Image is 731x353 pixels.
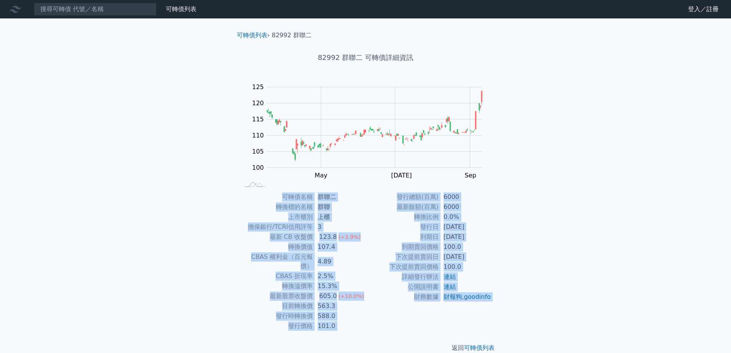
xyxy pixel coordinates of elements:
[444,293,462,300] a: 財報狗
[313,311,366,321] td: 588.0
[439,202,492,212] td: 6000
[444,283,456,290] a: 連結
[313,271,366,281] td: 2.5%
[240,281,313,291] td: 轉換溢價率
[240,202,313,212] td: 轉換標的名稱
[313,242,366,252] td: 107.4
[439,192,492,202] td: 6000
[366,272,439,282] td: 詳細發行辦法
[366,252,439,262] td: 下次提前賣回日
[313,321,366,331] td: 101.0
[366,192,439,202] td: 發行總額(百萬)
[313,281,366,291] td: 15.3%
[318,292,338,301] div: 605.0
[240,242,313,252] td: 轉換價值
[252,132,264,139] tspan: 110
[366,202,439,212] td: 最新餘額(百萬)
[315,172,327,179] tspan: May
[240,232,313,242] td: 最新 CB 收盤價
[439,222,492,232] td: [DATE]
[313,222,366,232] td: 3
[240,212,313,222] td: 上市櫃別
[313,301,366,311] td: 563.3
[366,232,439,242] td: 到期日
[240,291,313,301] td: 最新股票收盤價
[444,273,456,280] a: 連結
[240,321,313,331] td: 發行價格
[252,83,264,91] tspan: 125
[240,222,313,232] td: 擔保銀行/TCRI信用評等
[366,282,439,292] td: 公開說明書
[366,212,439,222] td: 轉換比例
[231,52,501,63] h1: 82992 群聯二 可轉債詳細資訊
[240,301,313,311] td: 目前轉換價
[439,232,492,242] td: [DATE]
[313,252,366,271] td: 4.89
[366,242,439,252] td: 到期賣回價格
[465,172,476,179] tspan: Sep
[248,83,494,179] g: Chart
[252,116,264,123] tspan: 115
[464,344,495,351] a: 可轉債列表
[338,234,361,240] span: (+3.9%)
[439,292,492,302] td: ,
[313,202,366,212] td: 群聯
[252,164,264,171] tspan: 100
[240,271,313,281] td: CBAS 折現率
[252,99,264,107] tspan: 120
[439,242,492,252] td: 100.0
[318,232,338,242] div: 123.8
[240,311,313,321] td: 發行時轉換價
[313,212,366,222] td: 上櫃
[338,293,364,299] span: (+10.0%)
[237,31,267,39] a: 可轉債列表
[231,343,501,353] p: 返回
[439,212,492,222] td: 0.0%
[464,293,491,300] a: goodinfo
[693,316,731,353] div: 聊天小工具
[252,148,264,155] tspan: 105
[237,31,270,40] li: ›
[272,31,312,40] li: 82992 群聯二
[682,3,725,15] a: 登入／註冊
[366,222,439,232] td: 發行日
[34,3,157,16] input: 搜尋可轉債 代號／名稱
[366,262,439,272] td: 下次提前賣回價格
[166,5,196,13] a: 可轉債列表
[439,262,492,272] td: 100.0
[240,192,313,202] td: 可轉債名稱
[240,252,313,271] td: CBAS 權利金（百元報價）
[391,172,412,179] tspan: [DATE]
[439,252,492,262] td: [DATE]
[693,316,731,353] iframe: Chat Widget
[366,292,439,302] td: 財務數據
[313,192,366,202] td: 群聯二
